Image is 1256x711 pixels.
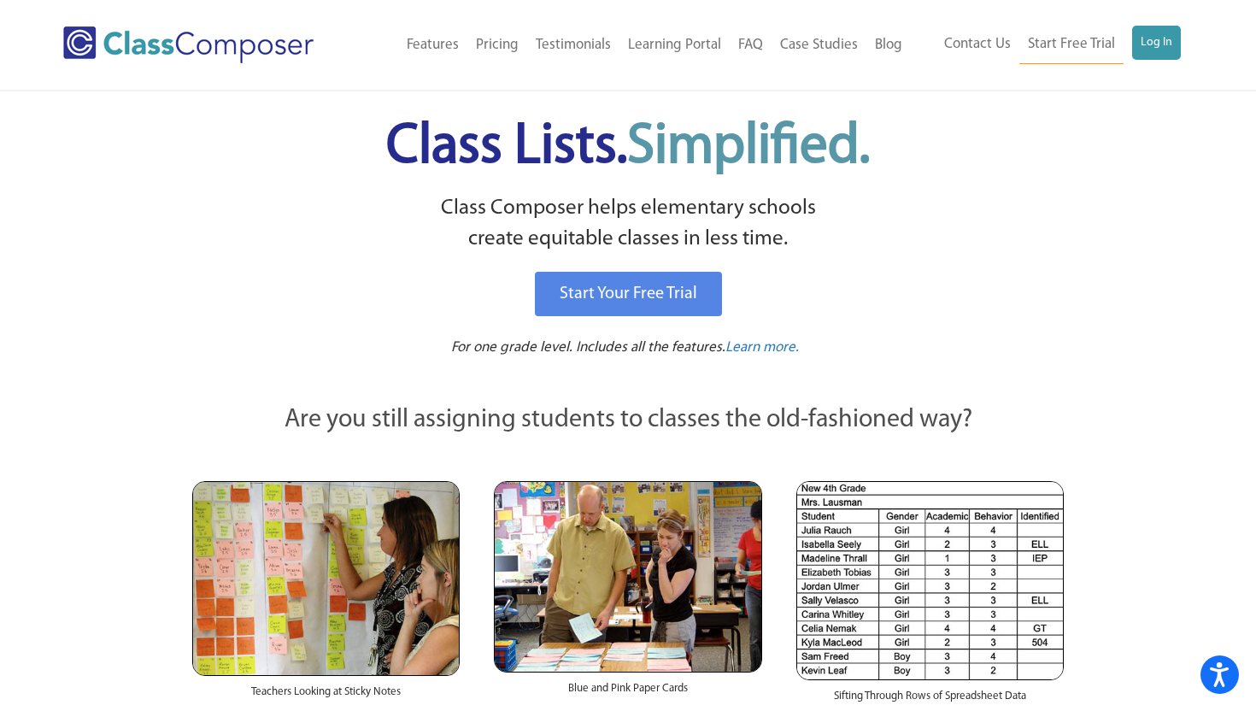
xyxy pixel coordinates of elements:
a: Learning Portal [619,26,730,64]
a: Case Studies [772,26,866,64]
a: Log In [1132,26,1181,60]
a: Pricing [467,26,527,64]
nav: Header Menu [911,26,1181,64]
img: Teachers Looking at Sticky Notes [192,481,460,676]
a: Start Your Free Trial [535,272,722,316]
a: Contact Us [936,26,1019,63]
span: For one grade level. Includes all the features. [451,340,725,355]
img: Blue and Pink Paper Cards [494,481,761,672]
span: Class Lists. [386,120,870,175]
a: Start Free Trial [1019,26,1124,64]
a: Testimonials [527,26,619,64]
span: Simplified. [627,120,870,175]
p: Are you still assigning students to classes the old-fashioned way? [192,402,1064,439]
p: Class Composer helps elementary schools create equitable classes in less time. [190,193,1066,256]
a: Features [398,26,467,64]
a: Learn more. [725,338,799,359]
a: FAQ [730,26,772,64]
img: Spreadsheets [796,481,1064,680]
nav: Header Menu [358,26,911,64]
span: Start Your Free Trial [560,285,697,303]
a: Blog [866,26,911,64]
span: Learn more. [725,340,799,355]
img: Class Composer [63,26,314,63]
